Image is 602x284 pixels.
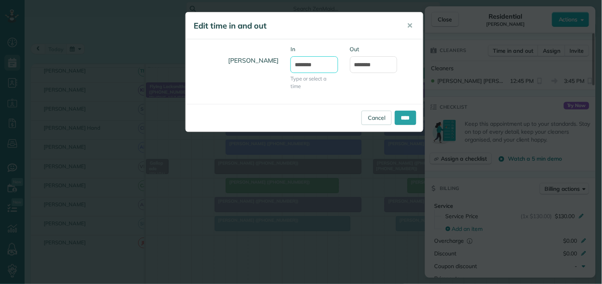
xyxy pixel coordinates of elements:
[407,21,413,30] span: ✕
[362,111,392,125] a: Cancel
[192,49,279,72] h4: [PERSON_NAME]
[290,45,338,53] label: In
[350,45,398,53] label: Out
[290,75,338,90] span: Type or select a time
[194,20,396,31] h5: Edit time in and out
